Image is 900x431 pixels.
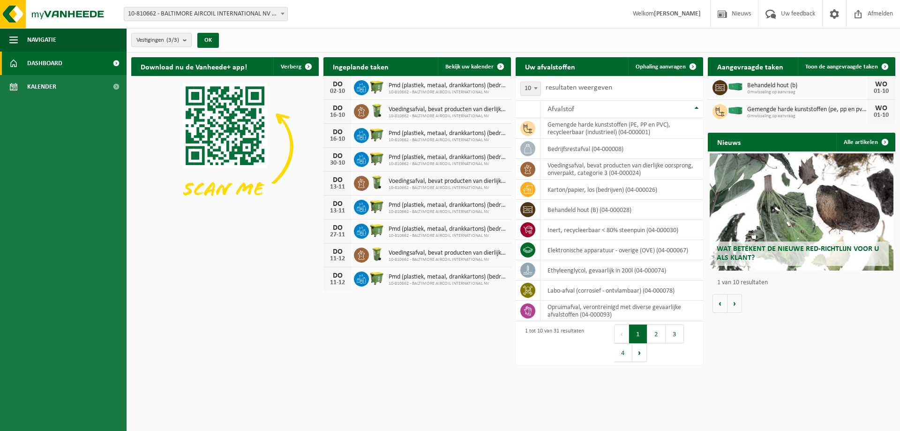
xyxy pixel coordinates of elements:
[328,136,347,143] div: 16-10
[747,113,867,119] span: Omwisseling op aanvraag
[323,57,398,76] h2: Ingeplande taken
[872,81,891,88] div: WO
[708,57,793,76] h2: Aangevraagde taken
[328,176,347,184] div: DO
[614,343,632,362] button: 4
[369,127,385,143] img: WB-1100-HPE-GN-50
[389,185,506,191] span: 10-810662 - BALTIMORE AIRCOIL INTERNATIONAL NV
[27,75,56,98] span: Kalender
[520,82,541,96] span: 10
[389,209,506,215] span: 10-810662 - BALTIMORE AIRCOIL INTERNATIONAL NV
[727,83,743,91] img: HK-XC-40-GN-00
[717,280,891,286] p: 1 van 10 resultaten
[369,246,385,262] img: WB-0140-HPE-GN-50
[369,270,385,286] img: WB-1100-HPE-GN-50
[438,57,510,76] a: Bekijk uw kalender
[445,64,494,70] span: Bekijk uw kalender
[369,222,385,238] img: WB-1100-HPE-GN-50
[747,82,867,90] span: Behandeld hout (b)
[389,233,506,239] span: 10-810662 - BALTIMORE AIRCOIL INTERNATIONAL NV
[273,57,318,76] button: Verberg
[328,129,347,136] div: DO
[369,103,385,119] img: WB-0140-HPE-GN-50
[708,133,750,151] h2: Nieuws
[389,226,506,233] span: Pmd (plastiek, metaal, drankkartons) (bedrijven)
[389,250,506,257] span: Voedingsafval, bevat producten van dierlijke oorsprong, onverpakt, categorie 3
[131,57,256,76] h2: Download nu de Vanheede+ app!
[369,174,385,190] img: WB-0140-HPE-GN-50
[389,90,506,95] span: 10-810662 - BALTIMORE AIRCOIL INTERNATIONAL NV
[717,245,879,262] span: Wat betekent de nieuwe RED-richtlijn voor u als klant?
[328,88,347,95] div: 02-10
[540,139,703,159] td: bedrijfsrestafval (04-000008)
[540,280,703,301] td: labo-afval (corrosief - ontvlambaar) (04-000078)
[5,410,157,431] iframe: chat widget
[389,137,506,143] span: 10-810662 - BALTIMORE AIRCOIL INTERNATIONAL NV
[328,112,347,119] div: 16-10
[747,90,867,95] span: Omwisseling op aanvraag
[727,106,743,115] img: HK-XC-40-GN-00
[328,272,347,280] div: DO
[389,82,506,90] span: Pmd (plastiek, metaal, drankkartons) (bedrijven)
[540,200,703,220] td: behandeld hout (B) (04-000028)
[389,106,506,113] span: Voedingsafval, bevat producten van dierlijke oorsprong, onverpakt, categorie 3
[389,113,506,119] span: 10-810662 - BALTIMORE AIRCOIL INTERNATIONAL NV
[540,240,703,260] td: elektronische apparatuur - overige (OVE) (04-000067)
[124,8,287,21] span: 10-810662 - BALTIMORE AIRCOIL INTERNATIONAL NV - HEIST-OP-DEN-BERG
[872,105,891,112] div: WO
[328,184,347,190] div: 13-11
[389,161,506,167] span: 10-810662 - BALTIMORE AIRCOIL INTERNATIONAL NV
[389,281,506,287] span: 10-810662 - BALTIMORE AIRCOIL INTERNATIONAL NV
[328,280,347,286] div: 11-12
[131,76,319,217] img: Download de VHEPlus App
[166,37,179,43] count: (3/3)
[666,325,684,343] button: 3
[328,105,347,112] div: DO
[369,151,385,166] img: WB-1100-HPE-GN-50
[521,82,540,95] span: 10
[27,52,62,75] span: Dashboard
[712,294,727,313] button: Vorige
[389,130,506,137] span: Pmd (plastiek, metaal, drankkartons) (bedrijven)
[328,232,347,238] div: 27-11
[281,64,301,70] span: Verberg
[540,118,703,139] td: gemengde harde kunststoffen (PE, PP en PVC), recycleerbaar (industrieel) (04-000001)
[369,198,385,214] img: WB-1100-HPE-GN-50
[328,152,347,160] div: DO
[389,178,506,185] span: Voedingsafval, bevat producten van dierlijke oorsprong, onverpakt, categorie 3
[747,106,867,113] span: Gemengde harde kunststoffen (pe, pp en pvc), recycleerbaar (industrieel)
[328,256,347,262] div: 11-12
[540,220,703,240] td: inert, recycleerbaar < 80% steenpuin (04-000030)
[328,248,347,256] div: DO
[540,159,703,180] td: voedingsafval, bevat producten van dierlijke oorsprong, onverpakt, categorie 3 (04-000024)
[131,33,192,47] button: Vestigingen(3/3)
[636,64,686,70] span: Ophaling aanvragen
[124,7,288,21] span: 10-810662 - BALTIMORE AIRCOIL INTERNATIONAL NV - HEIST-OP-DEN-BERG
[710,153,893,271] a: Wat betekent de nieuwe RED-richtlijn voor u als klant?
[389,273,506,281] span: Pmd (plastiek, metaal, drankkartons) (bedrijven)
[632,343,647,362] button: Next
[654,10,701,17] strong: [PERSON_NAME]
[520,324,584,363] div: 1 tot 10 van 31 resultaten
[136,33,179,47] span: Vestigingen
[540,260,703,280] td: ethyleenglycol, gevaarlijk in 200l (04-000074)
[872,112,891,119] div: 01-10
[540,180,703,200] td: karton/papier, los (bedrijven) (04-000026)
[328,160,347,166] div: 30-10
[389,154,506,161] span: Pmd (plastiek, metaal, drankkartons) (bedrijven)
[389,257,506,263] span: 10-810662 - BALTIMORE AIRCOIL INTERNATIONAL NV
[516,57,585,76] h2: Uw afvalstoffen
[27,28,56,52] span: Navigatie
[647,325,666,343] button: 2
[547,106,574,113] span: Afvalstof
[629,325,647,343] button: 1
[798,57,894,76] a: Toon de aangevraagde taken
[369,79,385,95] img: WB-1100-HPE-GN-50
[328,224,347,232] div: DO
[836,133,894,151] a: Alle artikelen
[628,57,702,76] a: Ophaling aanvragen
[805,64,878,70] span: Toon de aangevraagde taken
[389,202,506,209] span: Pmd (plastiek, metaal, drankkartons) (bedrijven)
[328,208,347,214] div: 13-11
[614,325,629,343] button: Previous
